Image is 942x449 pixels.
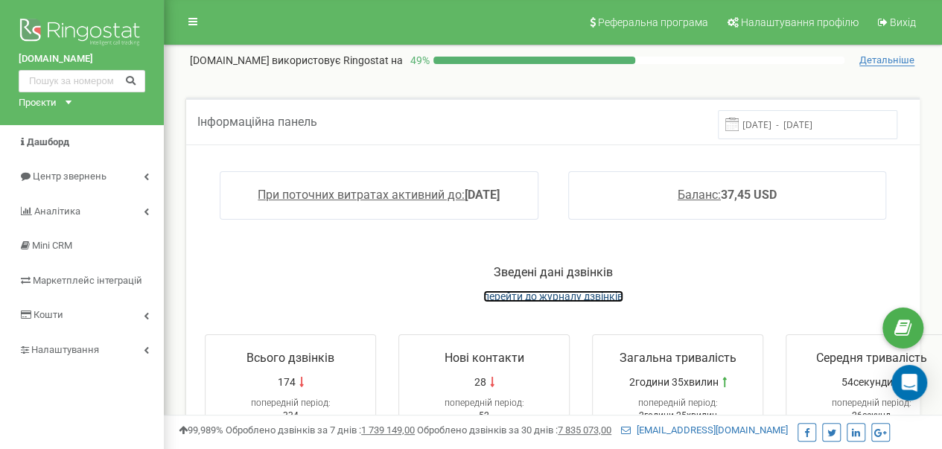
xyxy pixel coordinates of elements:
[33,275,142,286] span: Маркетплейс інтеграцій
[19,52,145,66] a: [DOMAIN_NAME]
[479,410,489,421] span: 52
[32,240,72,251] span: Mini CRM
[19,15,145,52] img: Ringostat logo
[558,424,611,436] u: 7 835 073,00
[621,424,788,436] a: [EMAIL_ADDRESS][DOMAIN_NAME]
[816,351,927,365] span: Середня тривалість
[741,16,859,28] span: Налаштування профілю
[638,398,718,408] span: попередній період:
[890,16,916,28] span: Вихід
[34,206,80,217] span: Аналiтика
[258,188,465,202] span: При поточних витратах активний до:
[31,344,99,355] span: Налаштування
[832,398,911,408] span: попередній період:
[678,188,721,202] span: Баланс:
[620,351,736,365] span: Загальна тривалість
[417,424,611,436] span: Оброблено дзвінків за 30 днів :
[258,188,500,202] a: При поточних витратах активний до:[DATE]
[445,351,524,365] span: Нові контакти
[179,424,223,436] span: 99,989%
[403,53,433,68] p: 49 %
[27,136,69,147] span: Дашборд
[361,424,415,436] u: 1 739 149,00
[629,375,719,389] span: 2години 35хвилин
[474,375,486,389] span: 28
[859,54,914,66] span: Детальніше
[445,398,524,408] span: попередній період:
[598,16,708,28] span: Реферальна програма
[852,410,891,421] span: 26секунд
[226,424,415,436] span: Оброблено дзвінків за 7 днів :
[283,410,299,421] span: 334
[33,171,106,182] span: Центр звернень
[639,410,717,421] span: 2години 25хвилин
[34,309,63,320] span: Кошти
[678,188,777,202] a: Баланс:37,45 USD
[190,53,403,68] p: [DOMAIN_NAME]
[278,375,296,389] span: 174
[197,115,317,129] span: Інформаційна панель
[272,54,403,66] span: використовує Ringostat на
[19,70,145,92] input: Пошук за номером
[483,290,623,302] a: перейти до журналу дзвінків
[891,365,927,401] div: Open Intercom Messenger
[494,265,613,279] span: Зведені дані дзвінків
[251,398,331,408] span: попередній період:
[19,96,57,110] div: Проєкти
[841,375,893,389] span: 54секунди
[246,351,334,365] span: Всього дзвінків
